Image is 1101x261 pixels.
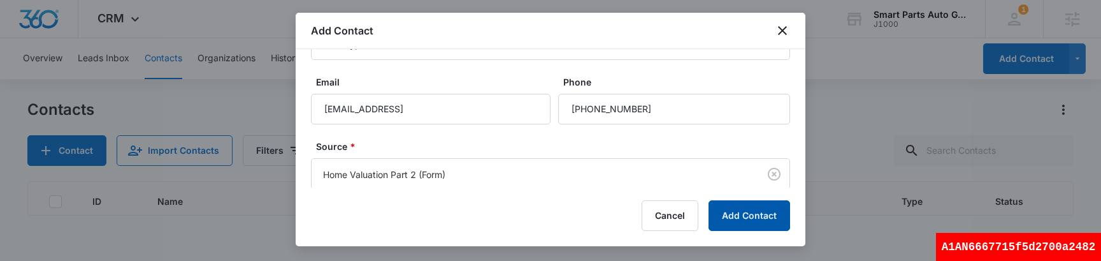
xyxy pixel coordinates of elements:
label: Email [316,75,556,89]
div: A1AN6667715f5d2700a2482 [936,233,1101,261]
button: Add Contact [709,200,790,231]
button: Clear [764,164,784,184]
label: Phone [563,75,795,89]
input: Email [311,94,550,124]
button: close [775,23,790,38]
label: Source [316,140,795,153]
button: Cancel [642,200,698,231]
h1: Add Contact [311,23,373,38]
input: Phone [558,94,790,124]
